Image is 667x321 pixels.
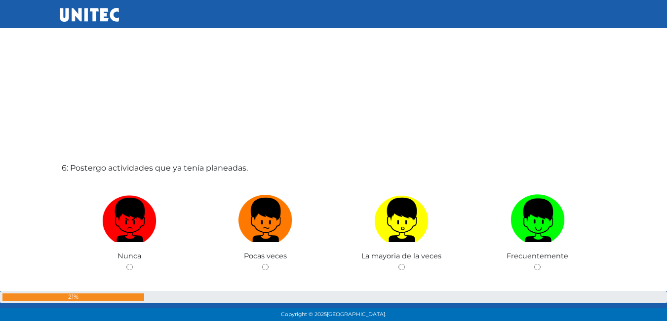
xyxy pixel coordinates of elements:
div: 21% [2,293,144,301]
span: Pocas veces [244,251,287,260]
img: La mayoria de la veces [374,191,429,243]
img: UNITEC [60,8,119,22]
span: La mayoria de la veces [361,251,441,260]
span: [GEOGRAPHIC_DATA]. [327,311,386,318]
img: Nunca [102,191,157,243]
span: Frecuentemente [507,251,568,260]
span: Nunca [118,251,141,260]
img: Pocas veces [238,191,293,243]
img: Frecuentemente [510,191,565,243]
label: 6: Postergo actividades que ya tenía planeadas. [62,162,248,174]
